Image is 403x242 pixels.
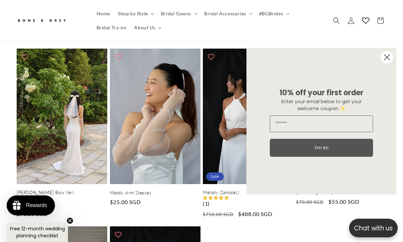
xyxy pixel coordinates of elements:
button: Add to wishlist [18,50,32,64]
a: Bridal Try-on [93,21,131,35]
span: About Us [134,25,155,31]
span: #BGBrides [259,11,283,17]
span: Bridal Accessories [204,11,246,17]
img: Bone and Grey Bridal [17,15,67,26]
summary: Bridal Accessories [200,7,255,21]
span: Enter your email below to get your welcome coupon ✨ [281,98,362,112]
span: Bridal Try-on [97,25,127,31]
a: Maddy Arm Sleeves [110,190,201,196]
span: Free 12-month wedding planning checklist [10,225,65,239]
summary: Search [329,13,344,28]
button: Add to wishlist [112,228,125,241]
button: Close teaser [67,217,73,224]
button: I'm in! [270,139,373,157]
span: Bridal Gowns [161,11,191,17]
input: Email [270,116,373,132]
summary: Shop by Style [114,7,157,21]
button: Add to wishlist [112,50,125,64]
button: Add to wishlist [204,50,218,64]
span: Shop by Style [118,11,148,17]
button: Close dialog [380,51,394,64]
button: Open chatbox [349,219,398,237]
summary: #BGBrides [255,7,292,21]
div: FLYOUT Form [240,41,403,201]
span: 10% off your first order [279,88,363,98]
span: Home [97,11,110,17]
summary: Bridal Gowns [157,7,200,21]
div: Rewards [26,202,47,208]
p: Chat with us [349,223,398,233]
div: Free 12-month wedding planning checklistClose teaser [7,223,68,242]
a: Home [93,7,114,21]
a: Bone and Grey Bridal [14,13,86,29]
a: [PERSON_NAME] Bow Veil [17,190,107,195]
a: Melody (Samples) [203,190,293,195]
summary: About Us [130,21,164,35]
